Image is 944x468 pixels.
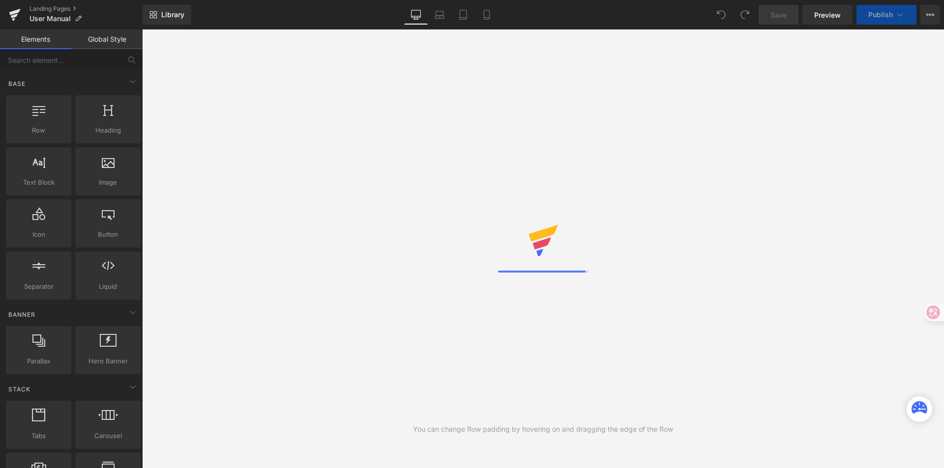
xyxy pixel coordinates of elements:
span: Tabs [9,431,68,441]
span: Text Block [9,177,68,188]
span: Row [9,125,68,136]
a: New Library [143,5,191,25]
a: Laptop [428,5,451,25]
span: Publish [868,11,893,19]
button: Undo [711,5,731,25]
a: Global Style [71,29,143,49]
a: Mobile [475,5,499,25]
span: User Manual [29,15,71,23]
span: Carousel [78,431,138,441]
span: Button [78,229,138,240]
button: More [920,5,940,25]
span: Hero Banner [78,356,138,366]
span: Heading [78,125,138,136]
span: Preview [814,10,841,20]
a: Desktop [404,5,428,25]
span: Liquid [78,281,138,292]
span: Parallax [9,356,68,366]
a: Landing Pages [29,5,143,13]
span: Stack [7,385,31,394]
a: Tablet [451,5,475,25]
span: Banner [7,310,36,319]
button: Publish [856,5,916,25]
a: Preview [802,5,853,25]
span: Image [78,177,138,188]
button: Redo [735,5,755,25]
span: Base [7,79,27,88]
span: Icon [9,229,68,240]
span: Separator [9,281,68,292]
span: Save [770,10,787,20]
span: Library [161,10,184,19]
div: You can change Row padding by hovering on and dragging the edge of the Row [413,424,673,435]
